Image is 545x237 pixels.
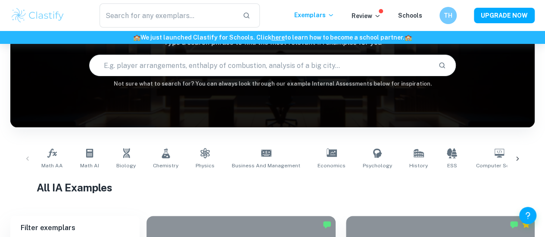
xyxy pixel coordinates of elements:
span: Economics [318,162,346,169]
h6: We just launched Clastify for Schools. Click to learn how to become a school partner. [2,33,543,42]
input: E.g. player arrangements, enthalpy of combustion, analysis of a big city... [90,53,432,77]
h1: All IA Examples [37,180,508,195]
button: Help and Feedback [519,207,536,224]
span: Business and Management [232,162,300,169]
span: Chemistry [153,162,178,169]
span: Physics [196,162,215,169]
a: Schools [398,12,422,19]
a: here [271,34,285,41]
img: Marked [323,220,331,229]
h6: Not sure what to search for? You can always look through our example Internal Assessments below f... [10,80,535,88]
img: Clastify logo [10,7,65,24]
span: Psychology [363,162,392,169]
span: Computer Science [476,162,523,169]
button: TH [439,7,457,24]
span: Math AA [41,162,63,169]
span: ESS [447,162,457,169]
span: 🏫 [133,34,140,41]
span: Biology [116,162,136,169]
p: Exemplars [294,10,334,20]
img: Marked [510,220,518,229]
p: Review [352,11,381,21]
button: UPGRADE NOW [474,8,535,23]
input: Search for any exemplars... [100,3,236,28]
span: 🏫 [405,34,412,41]
h6: TH [443,11,453,20]
div: Premium [522,220,530,229]
button: Search [435,58,449,73]
span: Math AI [80,162,99,169]
span: History [409,162,428,169]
